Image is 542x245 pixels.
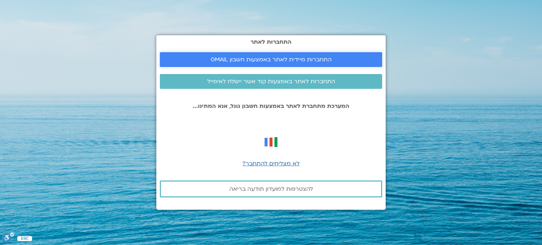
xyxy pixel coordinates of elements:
[160,74,382,89] a: התחברות לאתר באמצעות קוד אשר יישלח לאימייל
[242,160,300,167] a: לא מצליחים להתחבר?
[207,78,335,85] span: התחברות לאתר באמצעות קוד אשר יישלח לאימייל
[229,186,313,192] span: להצטרפות למועדון תודעה בריאה
[160,52,382,67] a: התחברות מיידית לאתר באמצעות חשבון GMAIL
[160,180,382,197] a: להצטרפות למועדון תודעה בריאה
[160,39,382,45] h2: התחברות לאתר
[160,103,382,109] p: המערכת מתחברת לאתר באמצעות חשבון גוגל, אנא המתינו...
[211,56,332,63] span: התחברות מיידית לאתר באמצעות חשבון GMAIL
